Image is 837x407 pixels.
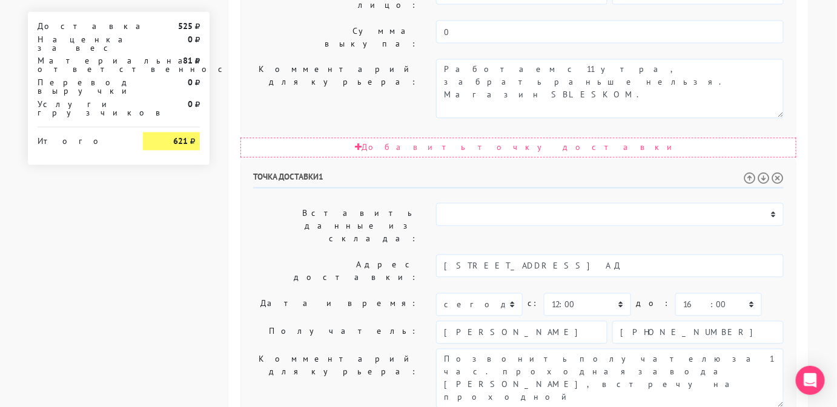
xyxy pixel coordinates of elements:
strong: 0 [188,34,193,45]
strong: 81 [183,56,193,67]
label: Получатель: [244,321,427,344]
div: Перевод выручки [28,79,134,96]
div: Материальная ответственность [28,57,134,74]
div: Доставка [28,22,134,30]
strong: 0 [188,77,193,88]
label: Комментарий для курьера: [244,59,427,119]
div: Итого [38,132,125,146]
label: Дата и время: [244,293,427,316]
div: Добавить точку доставки [240,138,796,158]
input: Телефон [612,321,784,344]
h6: Точка доставки [253,172,784,189]
div: Open Intercom Messenger [796,366,825,395]
input: Имя [436,321,607,344]
div: Наценка за вес [28,35,134,52]
label: Адрес доставки: [244,255,427,288]
span: 1 [319,172,323,183]
strong: 525 [178,21,193,31]
label: c: [528,293,539,314]
label: Сумма выкупа: [244,21,427,54]
label: до: [636,293,670,314]
label: Вставить данные из склада: [244,203,427,250]
strong: 0 [188,99,193,110]
div: Услуги грузчиков [28,100,134,117]
strong: 621 [173,136,188,147]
